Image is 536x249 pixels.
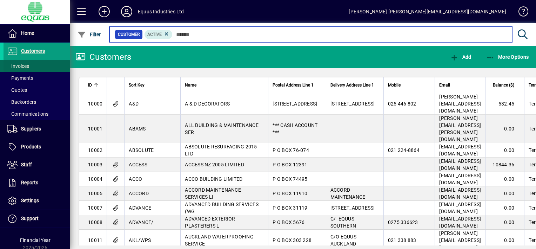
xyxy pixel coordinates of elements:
[4,120,70,138] a: Suppliers
[7,111,48,117] span: Communications
[273,237,311,243] span: P O BOX 303 228
[439,81,481,89] div: Email
[4,192,70,210] a: Settings
[75,51,131,63] div: Customers
[88,81,92,89] span: ID
[388,101,416,107] span: 025 446 802
[21,126,41,132] span: Suppliers
[118,31,140,38] span: Customer
[485,93,524,115] td: -532.45
[76,28,103,41] button: Filter
[185,216,235,229] span: ADVANCED EXTERIOR PLASTERERS L
[486,54,529,60] span: More Options
[485,201,524,215] td: 0.00
[273,219,304,225] span: P O BOX 5676
[129,147,154,153] span: ABSOLUTE
[349,6,506,17] div: [PERSON_NAME] [PERSON_NAME][EMAIL_ADDRESS][DOMAIN_NAME]
[273,205,307,211] span: P O BOX 31119
[88,191,102,196] span: 10005
[273,176,307,182] span: P O BOX 74495
[185,144,257,157] span: ABSOLUTE RESURFACING 2015 LTD
[185,176,242,182] span: ACCO BUILDING LIMITED
[485,186,524,201] td: 0.00
[273,101,317,107] span: [STREET_ADDRESS]
[185,122,259,135] span: ALL BUILDING & MAINTENANCE SER
[485,172,524,186] td: 0.00
[439,144,481,157] span: [EMAIL_ADDRESS][DOMAIN_NAME]
[88,126,102,132] span: 10001
[4,210,70,228] a: Support
[88,101,102,107] span: 10000
[129,81,145,89] span: Sort Key
[185,162,244,167] span: ACCESS NZ 2005 LIMITED
[88,176,102,182] span: 10004
[330,101,375,107] span: [STREET_ADDRESS]
[273,147,309,153] span: P O BOX 76-074
[20,237,51,243] span: Financial Year
[129,101,139,107] span: A&D
[388,81,401,89] span: Mobile
[439,202,481,214] span: [EMAIL_ADDRESS][DOMAIN_NAME]
[439,187,481,200] span: [EMAIL_ADDRESS][DOMAIN_NAME]
[485,115,524,143] td: 0.00
[88,147,102,153] span: 10002
[439,94,481,114] span: [PERSON_NAME][EMAIL_ADDRESS][DOMAIN_NAME]
[4,138,70,156] a: Products
[4,156,70,174] a: Staff
[388,219,418,225] span: 0275 336623
[485,143,524,158] td: 0.00
[185,101,230,107] span: A & D DECORATORS
[21,216,39,221] span: Support
[185,81,196,89] span: Name
[145,30,173,39] mat-chip: Activation Status: Active
[129,237,151,243] span: AKL/WPS
[273,81,314,89] span: Postal Address Line 1
[129,191,149,196] span: ACCORD
[138,6,184,17] div: Equus Industries Ltd
[21,144,41,149] span: Products
[88,237,102,243] span: 10011
[147,32,162,37] span: Active
[4,25,70,42] a: Home
[21,198,39,203] span: Settings
[129,126,146,132] span: ABAMS
[129,205,151,211] span: ADVANCE
[485,215,524,230] td: 0.00
[330,234,356,247] span: C/O EQUUS AUCKLAND
[88,205,102,211] span: 10007
[485,158,524,172] td: 10844.36
[490,81,521,89] div: Balance ($)
[88,162,102,167] span: 10003
[21,30,34,36] span: Home
[115,5,138,18] button: Profile
[439,173,481,185] span: [EMAIL_ADDRESS][DOMAIN_NAME]
[21,162,32,167] span: Staff
[388,237,416,243] span: 021 338 883
[185,234,254,247] span: AUCKLAND WATERPROOFING SERVICE
[185,202,259,214] span: ADVANCED BUILDING SERVICES (WG
[4,174,70,192] a: Reports
[388,81,431,89] div: Mobile
[129,176,142,182] span: ACCO
[439,115,481,142] span: [PERSON_NAME][EMAIL_ADDRESS][PERSON_NAME][DOMAIN_NAME]
[88,219,102,225] span: 10008
[330,216,356,229] span: C/- EQUUS SOUTHERN
[93,5,115,18] button: Add
[330,187,366,200] span: ACCORD MAINTENANCE
[129,162,147,167] span: ACCESS
[484,51,531,63] button: More Options
[450,54,471,60] span: Add
[21,48,45,54] span: Customers
[7,99,36,105] span: Backorders
[21,180,38,185] span: Reports
[4,96,70,108] a: Backorders
[7,87,27,93] span: Quotes
[273,162,307,167] span: P O BOX 12391
[7,63,29,69] span: Invoices
[439,216,481,229] span: [EMAIL_ADDRESS][DOMAIN_NAME]
[4,108,70,120] a: Communications
[439,158,481,171] span: [EMAIL_ADDRESS][DOMAIN_NAME]
[4,72,70,84] a: Payments
[493,81,514,89] span: Balance ($)
[330,81,374,89] span: Delivery Address Line 1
